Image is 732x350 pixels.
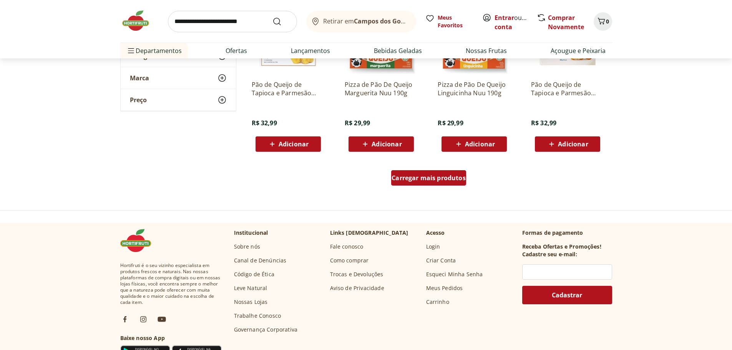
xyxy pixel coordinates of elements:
[323,18,408,25] span: Retirar em
[168,11,297,32] input: search
[426,298,449,306] a: Carrinho
[234,298,268,306] a: Nossas Lojas
[552,292,582,298] span: Cadastrar
[139,315,148,324] img: ig
[522,250,577,258] h3: Cadastre seu e-mail:
[465,141,495,147] span: Adicionar
[330,284,384,292] a: Aviso de Privacidade
[126,41,136,60] button: Menu
[531,119,556,127] span: R$ 32,99
[330,257,369,264] a: Como comprar
[442,136,507,152] button: Adicionar
[391,170,466,189] a: Carregar mais produtos
[130,74,149,82] span: Marca
[466,46,507,55] a: Nossas Frutas
[426,270,483,278] a: Esqueci Minha Senha
[252,80,325,97] a: Pão de Queijo de Tapioca e Parmesão Yauca 300g
[522,243,601,250] h3: Receba Ofertas e Promoções!
[330,243,364,250] a: Fale conosco
[330,270,383,278] a: Trocas e Devoluções
[349,136,414,152] button: Adicionar
[426,284,463,292] a: Meus Pedidos
[234,312,281,320] a: Trabalhe Conosco
[279,141,309,147] span: Adicionar
[121,89,236,111] button: Preço
[226,46,247,55] a: Ofertas
[426,257,456,264] a: Criar Conta
[121,67,236,89] button: Marca
[551,46,606,55] a: Açougue e Peixaria
[234,326,298,333] a: Governança Corporativa
[291,46,330,55] a: Lançamentos
[522,229,612,237] p: Formas de pagamento
[306,11,416,32] button: Retirar emCampos dos Goytacazes/[GEOGRAPHIC_DATA]
[606,18,609,25] span: 0
[345,119,370,127] span: R$ 29,99
[392,175,466,181] span: Carregar mais produtos
[234,257,287,264] a: Canal de Denúncias
[522,286,612,304] button: Cadastrar
[438,80,511,97] a: Pizza de Pão De Queijo Linguicinha Nuu 190g
[126,41,182,60] span: Departamentos
[438,14,473,29] span: Meus Favoritos
[535,136,600,152] button: Adicionar
[120,315,129,324] img: fb
[157,315,166,324] img: ytb
[594,12,612,31] button: Carrinho
[120,262,222,305] span: Hortifruti é o seu vizinho especialista em produtos frescos e naturais. Nas nossas plataformas de...
[120,334,222,342] h3: Baixe nosso App
[234,284,267,292] a: Leve Natural
[495,13,529,32] span: ou
[272,17,291,26] button: Submit Search
[120,9,159,32] img: Hortifruti
[234,270,274,278] a: Código de Ética
[234,243,260,250] a: Sobre nós
[426,243,440,250] a: Login
[234,229,268,237] p: Institucional
[330,229,408,237] p: Links [DEMOGRAPHIC_DATA]
[130,96,147,104] span: Preço
[425,14,473,29] a: Meus Favoritos
[495,13,514,22] a: Entrar
[426,229,445,237] p: Acesso
[372,141,402,147] span: Adicionar
[252,119,277,127] span: R$ 32,99
[120,229,159,252] img: Hortifruti
[438,119,463,127] span: R$ 29,99
[548,13,584,31] a: Comprar Novamente
[558,141,588,147] span: Adicionar
[531,80,604,97] a: Pão de Queijo de Tapioca e Parmesão Recheado Yauca 300g
[256,136,321,152] button: Adicionar
[345,80,418,97] a: Pizza de Pão De Queijo Marguerita Nuu 190g
[354,17,493,25] b: Campos dos Goytacazes/[GEOGRAPHIC_DATA]
[374,46,422,55] a: Bebidas Geladas
[495,13,537,31] a: Criar conta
